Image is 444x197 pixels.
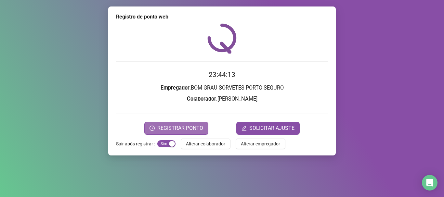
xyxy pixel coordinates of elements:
span: clock-circle [150,126,155,131]
button: Alterar empregador [236,139,285,149]
div: Open Intercom Messenger [422,175,437,191]
h3: : BOM GRAU SORVETES PORTO SEGURO [116,84,328,92]
div: Registro de ponto web [116,13,328,21]
button: REGISTRAR PONTO [144,122,208,135]
span: REGISTRAR PONTO [157,124,203,132]
time: 23:44:13 [209,71,235,79]
img: QRPoint [207,23,237,54]
span: Alterar colaborador [186,140,225,147]
span: Alterar empregador [241,140,280,147]
h3: : [PERSON_NAME] [116,95,328,103]
strong: Empregador [161,85,189,91]
span: SOLICITAR AJUSTE [249,124,294,132]
strong: Colaborador [187,96,216,102]
button: Alterar colaborador [181,139,230,149]
button: editSOLICITAR AJUSTE [236,122,300,135]
span: edit [242,126,247,131]
label: Sair após registrar [116,139,157,149]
